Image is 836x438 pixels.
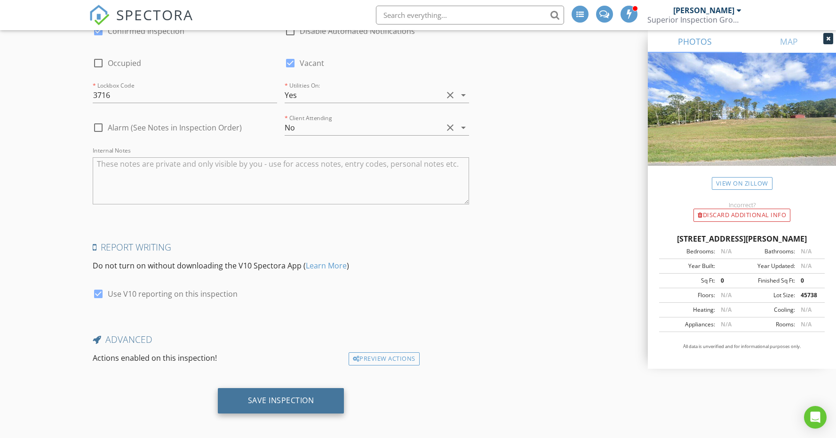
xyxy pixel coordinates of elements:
[795,276,822,285] div: 0
[721,306,732,314] span: N/A
[659,233,825,244] div: [STREET_ADDRESS][PERSON_NAME]
[108,26,184,36] label: Confirmed Inspection
[801,262,812,270] span: N/A
[116,5,193,24] span: SPECTORA
[93,157,470,204] textarea: Internal Notes
[89,5,110,25] img: The Best Home Inspection Software - Spectora
[662,262,715,270] div: Year Built:
[648,201,836,209] div: Incorrect?
[93,88,277,103] input: Lockbox Code
[89,352,345,365] div: Actions enabled on this inspection!
[662,291,715,300] div: Floors:
[659,343,825,350] p: All data is unverified and for informational purposes only.
[445,89,456,101] i: clear
[285,123,295,132] div: No
[93,260,470,271] p: Do not turn on without downloading the V10 Spectora App ( )
[108,58,141,68] span: Occupied
[285,91,297,99] div: Yes
[742,306,795,314] div: Cooling:
[108,123,242,132] span: Alarm (See Notes in Inspection Order)
[458,89,469,101] i: arrow_drop_down
[93,241,470,253] h4: Report Writing
[742,262,795,270] div: Year Updated:
[349,352,420,365] div: Preview Actions
[662,320,715,329] div: Appliances:
[648,53,836,188] img: streetview
[801,320,812,328] span: N/A
[801,247,812,255] span: N/A
[693,209,790,222] div: Discard Additional info
[445,122,456,133] i: clear
[712,177,772,190] a: View on Zillow
[458,122,469,133] i: arrow_drop_down
[721,247,732,255] span: N/A
[300,58,324,68] span: Vacant
[721,320,732,328] span: N/A
[248,396,314,405] div: Save Inspection
[108,289,238,299] label: Use V10 reporting on this inspection
[742,276,795,285] div: Finished Sq Ft:
[306,260,347,271] a: Learn More
[662,247,715,256] div: Bedrooms:
[93,333,470,346] h4: Advanced
[715,276,742,285] div: 0
[662,306,715,314] div: Heating:
[376,6,564,24] input: Search everything...
[742,320,795,329] div: Rooms:
[647,15,741,24] div: Superior Inspection Group
[742,291,795,300] div: Lot Size:
[795,291,822,300] div: 45738
[804,406,827,429] div: Open Intercom Messenger
[300,26,415,36] label: Disable Automated Notifications
[648,30,742,53] a: PHOTOS
[89,13,193,32] a: SPECTORA
[721,291,732,299] span: N/A
[673,6,734,15] div: [PERSON_NAME]
[801,306,812,314] span: N/A
[662,276,715,285] div: Sq Ft:
[742,247,795,256] div: Bathrooms:
[742,30,836,53] a: MAP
